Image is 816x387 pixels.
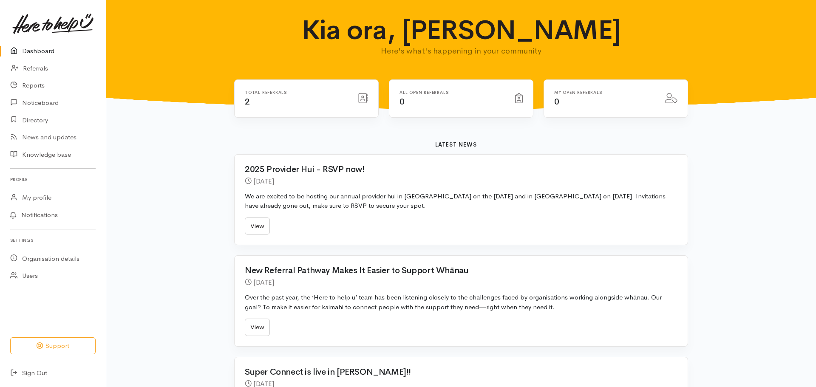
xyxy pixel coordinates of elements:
h6: All open referrals [399,90,505,95]
p: Over the past year, the ‘Here to help u’ team has been listening closely to the challenges faced ... [245,293,677,312]
h6: My open referrals [554,90,654,95]
h6: Profile [10,174,96,185]
span: 0 [554,96,559,107]
span: 0 [399,96,405,107]
h2: New Referral Pathway Makes It Easier to Support Whānau [245,266,667,275]
b: Latest news [435,141,477,148]
p: Here's what's happening in your community [294,45,629,57]
button: Support [10,337,96,355]
h2: Super Connect is live in [PERSON_NAME]!! [245,367,667,377]
span: 2 [245,96,250,107]
time: [DATE] [253,177,274,186]
a: View [245,218,270,235]
a: View [245,319,270,336]
h1: Kia ora, [PERSON_NAME] [294,15,629,45]
p: We are excited to be hosting our annual provider hui in [GEOGRAPHIC_DATA] on the [DATE] and in [G... [245,192,677,211]
time: [DATE] [253,278,274,287]
h2: 2025 Provider Hui - RSVP now! [245,165,667,174]
h6: Settings [10,234,96,246]
h6: Total referrals [245,90,348,95]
